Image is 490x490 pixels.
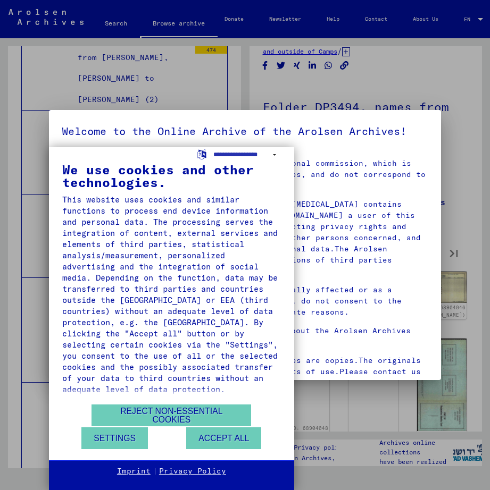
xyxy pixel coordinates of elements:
[159,466,226,477] a: Privacy Policy
[186,427,261,449] button: Accept all
[81,427,148,449] button: Settings
[62,163,281,189] div: We use cookies and other technologies.
[62,194,281,395] div: This website uses cookies and similar functions to process end device information and personal da...
[117,466,151,477] a: Imprint
[92,404,251,426] button: Reject non-essential cookies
